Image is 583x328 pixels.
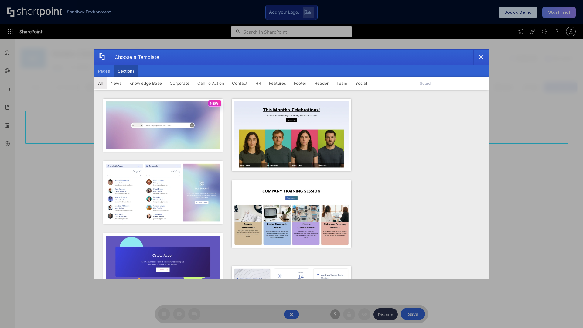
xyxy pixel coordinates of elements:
[193,77,228,89] button: Call To Action
[265,77,290,89] button: Features
[210,101,220,106] p: NEW!
[94,77,107,89] button: All
[166,77,193,89] button: Corporate
[110,50,159,65] div: Choose a Template
[251,77,265,89] button: HR
[310,77,332,89] button: Header
[94,49,489,279] div: template selector
[228,77,251,89] button: Contact
[290,77,310,89] button: Footer
[351,77,371,89] button: Social
[553,299,583,328] iframe: Chat Widget
[332,77,351,89] button: Team
[114,65,138,77] button: Sections
[94,65,114,77] button: Pages
[417,79,486,88] input: Search
[125,77,166,89] button: Knowledge Base
[107,77,125,89] button: News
